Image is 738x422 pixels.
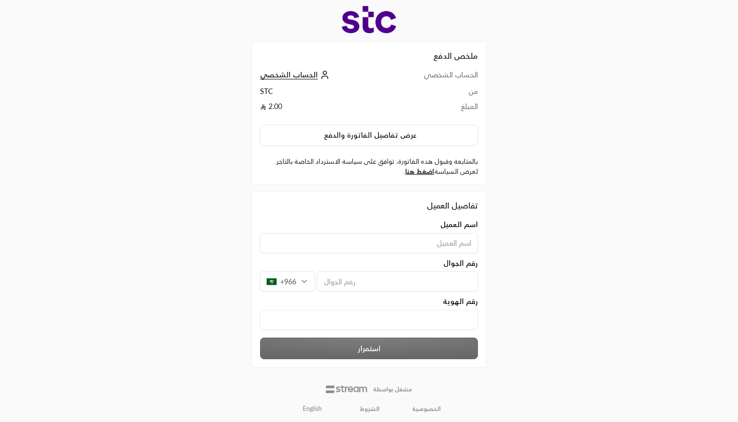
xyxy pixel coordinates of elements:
[260,233,478,253] input: اسم العميل
[440,220,478,230] span: اسم العميل
[360,405,380,413] a: الشروط
[260,271,315,291] div: +966
[342,6,396,33] img: Company Logo
[384,70,478,86] td: الحساب الشخصي
[384,86,478,101] td: من
[373,385,412,393] p: مشغل بواسطة
[260,70,332,79] a: الحساب الشخصي
[260,101,384,117] td: 2.00
[260,157,478,176] label: بالمتابعة وقبول هذه الفاتورة، توافق على سياسة الاسترداد الخاصة بالتاجر. لعرض السياسة .
[405,167,434,175] a: اضغط هنا
[384,101,478,117] td: المبلغ
[260,50,478,62] h2: ملخص الدفع
[260,199,478,212] div: تفاصيل العميل
[443,258,478,268] span: رقم الجوال
[317,271,478,291] input: رقم الجوال
[297,401,327,417] a: English
[443,296,478,306] span: رقم الهوية
[260,70,318,79] span: الحساب الشخصي
[260,125,478,146] button: عرض تفاصيل الفاتورة والدفع
[412,405,441,413] a: الخصوصية
[260,86,384,101] td: STC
